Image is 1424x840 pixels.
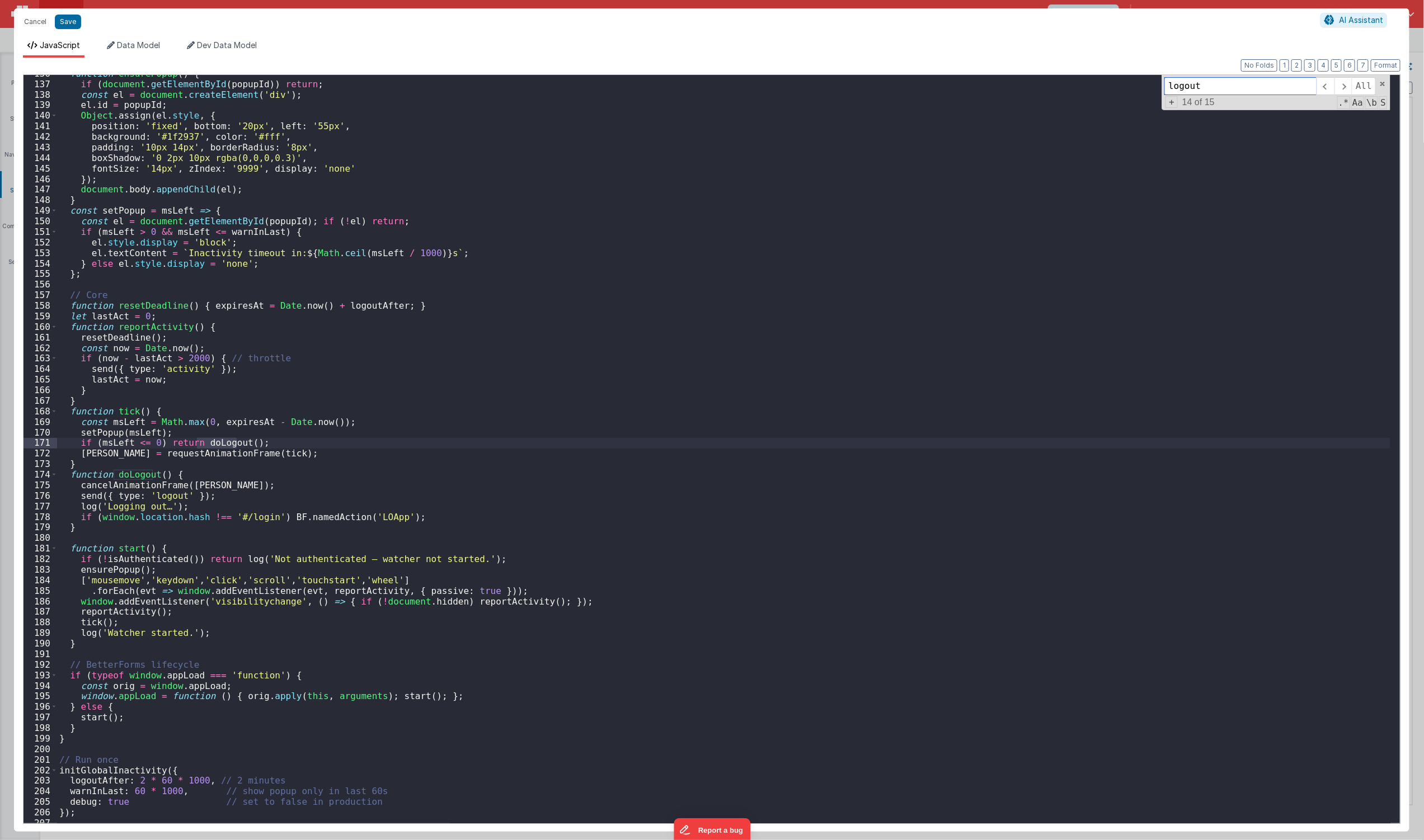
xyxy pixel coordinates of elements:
div: 179 [24,522,57,532]
div: 150 [24,216,57,226]
div: 162 [24,343,57,353]
div: 194 [24,681,57,691]
div: 170 [24,427,57,438]
div: 149 [24,205,57,216]
div: 180 [24,532,57,543]
div: 203 [24,775,57,786]
button: 2 [1291,59,1302,72]
div: 168 [24,406,57,417]
div: 147 [24,184,57,195]
div: 169 [24,417,57,427]
div: 186 [24,596,57,607]
div: 161 [24,332,57,343]
span: 14 of 15 [1178,97,1219,107]
span: Alt-Enter [1352,77,1376,95]
div: 177 [24,501,57,512]
button: 6 [1344,59,1355,72]
div: 171 [24,437,57,448]
div: 202 [24,765,57,776]
div: 155 [24,268,57,279]
div: 173 [24,459,57,469]
span: JavaScript [40,40,80,50]
div: 166 [24,385,57,395]
div: 196 [24,701,57,712]
span: RegExp Search [1337,96,1350,109]
span: CaseSensitive Search [1351,96,1364,109]
div: 174 [24,469,57,480]
div: 206 [24,807,57,818]
div: 205 [24,796,57,807]
div: 157 [24,290,57,300]
div: 200 [24,744,57,754]
div: 159 [24,311,57,322]
button: 3 [1304,59,1315,72]
div: 178 [24,512,57,522]
span: Whole Word Search [1365,96,1378,109]
div: 145 [24,163,57,174]
button: 1 [1280,59,1289,72]
button: 7 [1357,59,1369,72]
div: 137 [24,79,57,89]
div: 172 [24,448,57,459]
div: 138 [24,89,57,100]
div: 198 [24,723,57,733]
button: Save [55,15,81,29]
div: 156 [24,279,57,290]
span: Dev Data Model [197,40,257,50]
span: Toggel Replace mode [1165,96,1178,108]
div: 189 [24,627,57,638]
div: 146 [24,174,57,185]
span: Data Model [117,40,160,50]
div: 199 [24,733,57,744]
div: 201 [24,754,57,765]
button: 4 [1318,59,1329,72]
div: 190 [24,638,57,649]
div: 152 [24,237,57,248]
div: 181 [24,543,57,554]
span: AI Assistant [1339,15,1383,25]
div: 197 [24,712,57,723]
input: Search for [1164,77,1317,95]
div: 154 [24,258,57,269]
div: 193 [24,670,57,681]
div: 207 [24,818,57,828]
div: 187 [24,606,57,617]
div: 164 [24,364,57,374]
div: 140 [24,110,57,121]
button: Format [1371,59,1400,72]
div: 167 [24,395,57,406]
div: 184 [24,575,57,586]
div: 141 [24,121,57,131]
div: 204 [24,786,57,796]
div: 144 [24,153,57,163]
button: AI Assistant [1320,13,1387,27]
div: 195 [24,691,57,701]
div: 139 [24,100,57,110]
div: 182 [24,554,57,564]
button: No Folds [1241,59,1277,72]
div: 163 [24,353,57,364]
div: 175 [24,480,57,490]
div: 143 [24,142,57,153]
button: 5 [1331,59,1342,72]
div: 188 [24,617,57,627]
div: 151 [24,226,57,237]
div: 142 [24,131,57,142]
div: 160 [24,322,57,332]
div: 185 [24,586,57,596]
div: 191 [24,649,57,659]
div: 192 [24,659,57,670]
div: 153 [24,248,57,258]
span: Search In Selection [1379,96,1387,109]
div: 165 [24,374,57,385]
div: 183 [24,564,57,575]
div: 158 [24,300,57,311]
button: Cancel [18,14,52,30]
div: 176 [24,490,57,501]
div: 148 [24,195,57,205]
